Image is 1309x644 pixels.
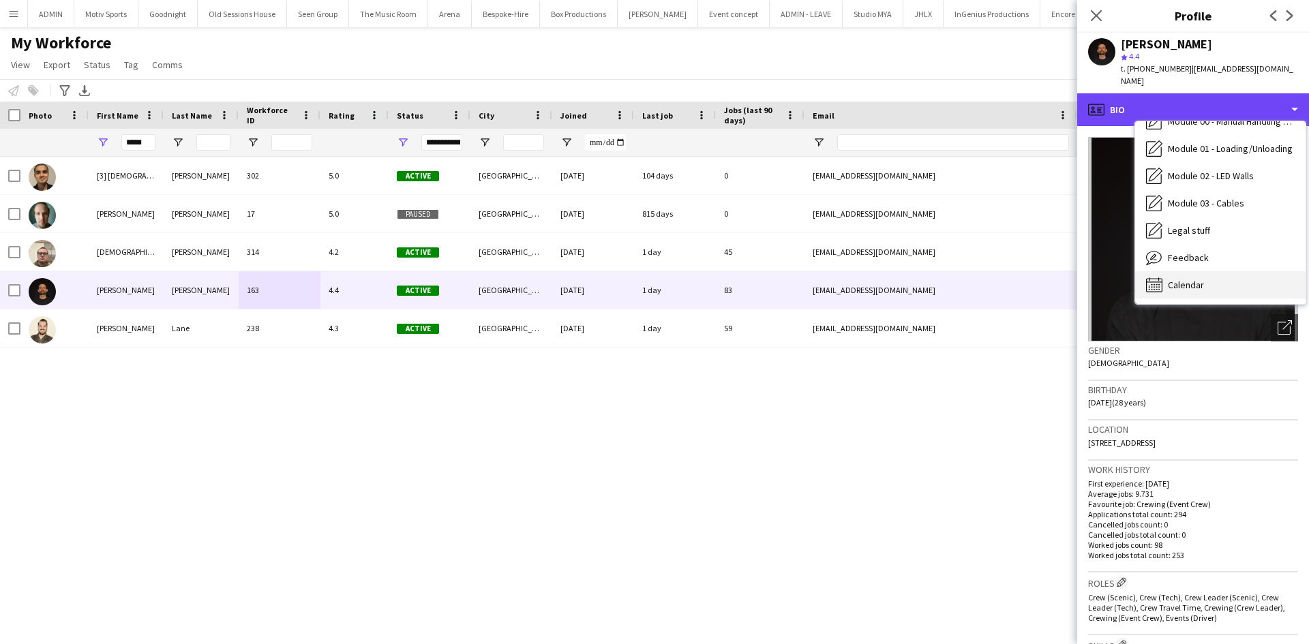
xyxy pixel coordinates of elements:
[1088,489,1298,499] p: Average jobs: 9.731
[503,134,544,151] input: City Filter Input
[89,309,164,347] div: [PERSON_NAME]
[164,309,239,347] div: Lane
[804,157,1077,194] div: [EMAIL_ADDRESS][DOMAIN_NAME]
[1121,38,1212,50] div: [PERSON_NAME]
[1088,384,1298,396] h3: Birthday
[552,309,634,347] div: [DATE]
[1135,189,1306,217] div: Module 03 - Cables
[1077,7,1309,25] h3: Profile
[843,1,903,27] button: Studio MYA
[1168,142,1293,155] span: Module 01 - Loading/Unloading
[29,240,56,267] img: Christian Skinner
[349,1,428,27] button: The Music Room
[239,309,320,347] div: 238
[642,110,673,121] span: Last job
[138,1,198,27] button: Goodnight
[287,1,349,27] button: Seen Group
[329,110,355,121] span: Rating
[397,247,439,258] span: Active
[239,157,320,194] div: 302
[164,195,239,232] div: [PERSON_NAME]
[837,134,1069,151] input: Email Filter Input
[1088,530,1298,540] p: Cancelled jobs total count: 0
[1168,279,1204,291] span: Calendar
[813,136,825,149] button: Open Filter Menu
[172,110,212,121] span: Last Name
[716,195,804,232] div: 0
[397,136,409,149] button: Open Filter Menu
[172,136,184,149] button: Open Filter Menu
[29,316,56,343] img: Christopher Lane
[247,105,296,125] span: Workforce ID
[1088,540,1298,550] p: Worked jobs count: 98
[397,209,439,219] span: Paused
[29,110,52,121] span: Photo
[164,271,239,309] div: [PERSON_NAME]
[124,59,138,71] span: Tag
[634,233,716,271] div: 1 day
[1088,438,1156,448] span: [STREET_ADDRESS]
[1088,592,1285,623] span: Crew (Scenic), Crew (Tech), Crew Leader (Scenic), Crew Leader (Tech), Crew Travel Time, Crewing (...
[1168,224,1210,236] span: Legal stuff
[804,271,1077,309] div: [EMAIL_ADDRESS][DOMAIN_NAME]
[634,195,716,232] div: 815 days
[164,233,239,271] div: [PERSON_NAME]
[1121,63,1192,74] span: t. [PHONE_NUMBER]
[804,309,1077,347] div: [EMAIL_ADDRESS][DOMAIN_NAME]
[770,1,843,27] button: ADMIN - LEAVE
[89,195,164,232] div: [PERSON_NAME]
[634,271,716,309] div: 1 day
[698,1,770,27] button: Event concept
[29,278,56,305] img: Christopher Ames
[1088,137,1298,341] img: Crew avatar or photo
[944,1,1040,27] button: InGenius Productions
[634,309,716,347] div: 1 day
[198,1,287,27] button: Old Sessions House
[1088,344,1298,356] h3: Gender
[479,110,494,121] span: City
[804,233,1077,271] div: [EMAIL_ADDRESS][DOMAIN_NAME]
[196,134,230,151] input: Last Name Filter Input
[634,157,716,194] div: 104 days
[320,309,389,347] div: 4.3
[585,134,626,151] input: Joined Filter Input
[97,136,109,149] button: Open Filter Menu
[119,56,144,74] a: Tag
[320,195,389,232] div: 5.0
[74,1,138,27] button: Motiv Sports
[11,33,111,53] span: My Workforce
[428,1,472,27] button: Arena
[1088,499,1298,509] p: Favourite job: Crewing (Event Crew)
[76,82,93,99] app-action-btn: Export XLSX
[271,134,312,151] input: Workforce ID Filter Input
[470,271,552,309] div: [GEOGRAPHIC_DATA]
[29,202,56,229] img: Chris Roberts
[57,82,73,99] app-action-btn: Advanced filters
[1168,197,1244,209] span: Module 03 - Cables
[1168,115,1295,127] span: Module 00 - Manual Handling & Induction
[470,157,552,194] div: [GEOGRAPHIC_DATA]
[239,271,320,309] div: 163
[320,271,389,309] div: 4.4
[552,195,634,232] div: [DATE]
[320,233,389,271] div: 4.2
[903,1,944,27] button: JHLX
[1135,162,1306,189] div: Module 02 - LED Walls
[397,286,439,296] span: Active
[1040,1,1111,27] button: Encore Global
[397,324,439,334] span: Active
[716,309,804,347] div: 59
[152,59,183,71] span: Comms
[1088,550,1298,560] p: Worked jobs total count: 253
[560,136,573,149] button: Open Filter Menu
[1135,217,1306,244] div: Legal stuff
[28,1,74,27] button: ADMIN
[552,157,634,194] div: [DATE]
[239,233,320,271] div: 314
[470,233,552,271] div: [GEOGRAPHIC_DATA]
[724,105,780,125] span: Jobs (last 90 days)
[618,1,698,27] button: [PERSON_NAME]
[164,157,239,194] div: [PERSON_NAME]
[239,195,320,232] div: 17
[1077,93,1309,126] div: Bio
